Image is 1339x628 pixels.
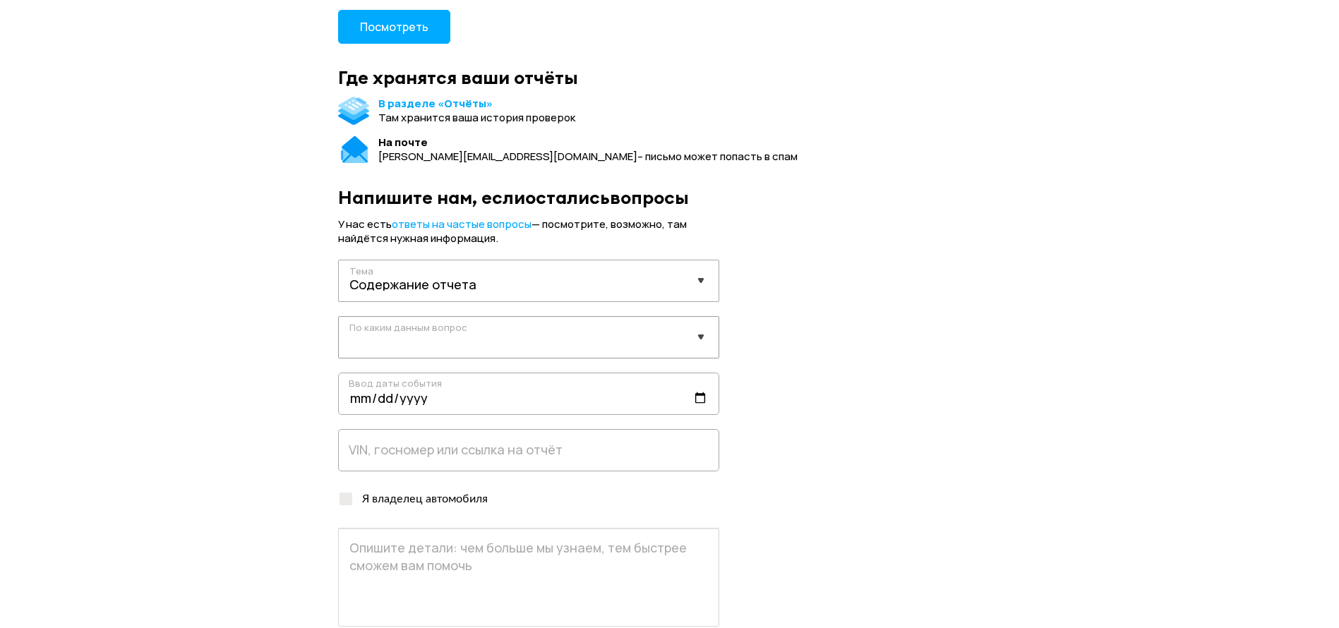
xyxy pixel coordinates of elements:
div: Где хранятся ваши отчёты [338,66,1002,88]
a: ответы на частые вопросы [392,217,532,231]
div: Я владелец автомобиля [354,491,488,507]
div: Там хранится ваша история проверок [378,111,575,125]
span: Посмотреть [360,19,428,35]
div: У нас есть — посмотрите, возможно, там найдётся нужная информация. [338,217,719,246]
div: [PERSON_NAME][EMAIL_ADDRESS][DOMAIN_NAME] – письмо может попасть в спам [378,150,798,164]
div: На почте [378,135,798,150]
a: В разделе «Отчёты» [378,97,493,111]
button: Посмотреть [338,10,450,44]
div: Напишите нам, если остались вопросы [338,186,1002,208]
